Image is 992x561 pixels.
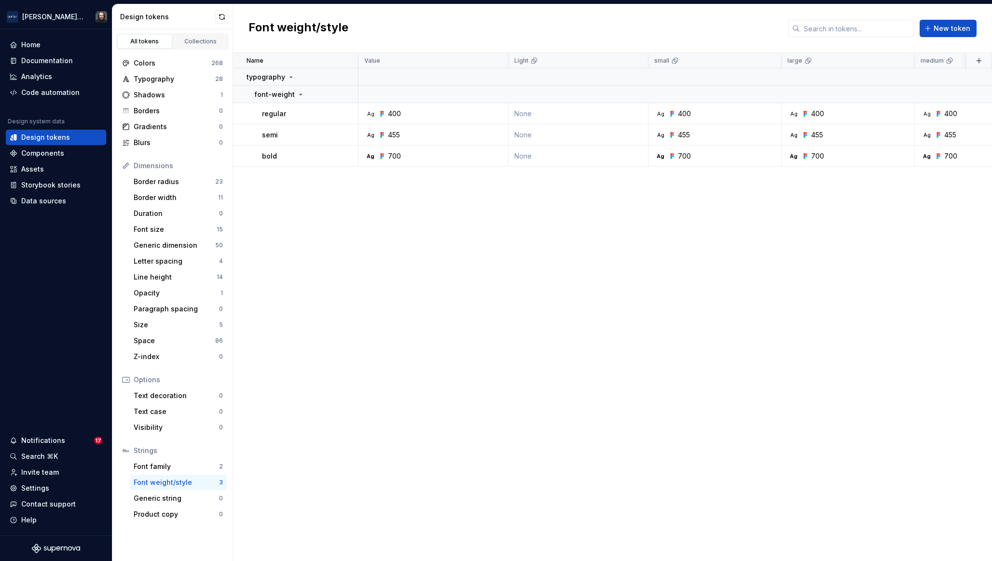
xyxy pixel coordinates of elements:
[657,131,664,139] div: Ag
[509,146,648,167] td: None
[130,333,227,348] a: Space86
[262,151,277,161] p: bold
[6,496,106,512] button: Contact support
[134,320,219,330] div: Size
[219,257,223,265] div: 4
[219,305,223,313] div: 0
[811,130,823,140] div: 455
[2,6,110,27] button: [PERSON_NAME] AirlinesTeunis Vorsteveld
[219,139,223,147] div: 0
[6,161,106,177] a: Assets
[22,12,84,22] div: [PERSON_NAME] Airlines
[220,289,223,297] div: 1
[248,20,348,37] h2: Font weight/style
[21,56,73,66] div: Documentation
[134,288,220,298] div: Opacity
[6,130,106,145] a: Design tokens
[21,483,49,493] div: Settings
[388,109,401,119] div: 400
[678,109,691,119] div: 400
[219,408,223,415] div: 0
[134,407,219,416] div: Text case
[21,467,59,477] div: Invite team
[657,152,664,160] div: Ag
[514,57,528,65] p: Light
[32,544,80,553] svg: Supernova Logo
[21,436,65,445] div: Notifications
[134,446,223,455] div: Strings
[219,107,223,115] div: 0
[118,119,227,134] a: Gradients0
[134,138,219,147] div: Blurs
[6,465,106,480] a: Invite team
[134,74,215,84] div: Typography
[130,404,227,419] a: Text case0
[120,12,215,22] div: Design tokens
[21,515,37,525] div: Help
[177,38,225,45] div: Collections
[94,437,102,444] span: 17
[134,352,219,361] div: Z-index
[21,452,58,461] div: Search ⌘K
[262,109,286,119] p: regular
[21,133,70,142] div: Design tokens
[219,463,223,470] div: 2
[134,304,219,314] div: Paragraph spacing
[509,124,648,146] td: None
[787,57,802,65] p: large
[6,53,106,68] a: Documentation
[211,59,223,67] div: 268
[219,494,223,502] div: 0
[118,55,227,71] a: Colors268
[217,226,223,233] div: 15
[134,256,219,266] div: Letter spacing
[654,57,669,65] p: small
[134,272,217,282] div: Line height
[130,254,227,269] a: Letter spacing4
[134,494,219,503] div: Generic string
[134,336,215,346] div: Space
[923,110,931,118] div: Ag
[130,190,227,205] a: Border width11
[367,131,374,139] div: Ag
[134,391,219,401] div: Text decoration
[215,178,223,186] div: 23
[790,131,798,139] div: Ag
[134,106,219,116] div: Borders
[215,337,223,345] div: 86
[220,91,223,99] div: 1
[790,110,798,118] div: Ag
[6,193,106,209] a: Data sources
[215,241,223,249] div: 50
[6,512,106,528] button: Help
[130,222,227,237] a: Font size15
[254,90,295,99] p: font-weight
[21,40,41,50] div: Home
[134,122,219,132] div: Gradients
[6,37,106,53] a: Home
[944,130,956,140] div: 455
[118,87,227,103] a: Shadows1
[364,57,380,65] p: Value
[130,475,227,490] a: Font weight/style3
[219,510,223,518] div: 0
[130,301,227,317] a: Paragraph spacing0
[134,240,215,250] div: Generic dimension
[934,24,970,33] span: New token
[811,151,824,161] div: 700
[130,269,227,285] a: Line height14
[96,11,107,23] img: Teunis Vorsteveld
[21,148,64,158] div: Components
[944,109,957,119] div: 400
[215,75,223,83] div: 28
[8,118,65,125] div: Design system data
[134,193,218,202] div: Border width
[130,491,227,506] a: Generic string0
[134,90,220,100] div: Shadows
[21,499,76,509] div: Contact support
[262,130,278,140] p: semi
[6,69,106,84] a: Analytics
[130,349,227,364] a: Z-index0
[134,462,219,471] div: Font family
[130,174,227,189] a: Border radius23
